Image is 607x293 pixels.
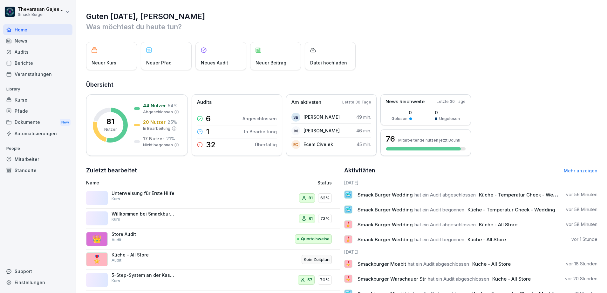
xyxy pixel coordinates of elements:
p: Willkommen bei Smackburger [112,211,175,217]
p: Am aktivsten [291,99,321,106]
p: 🎖️ [345,259,351,268]
span: Küche - Temperatur Check - Wedding [479,192,567,198]
span: Küche - Temperatur Check - Wedding [467,207,555,213]
div: SB [291,113,300,122]
p: 32 [206,141,216,149]
p: vor 56 Minuten [566,191,597,198]
p: vor 18 Stunden [566,261,597,267]
p: Kurs [112,216,120,222]
p: Neues Audit [201,59,228,66]
span: Küche - All Store [467,236,506,243]
a: Willkommen bei SmackburgerKurs8173% [86,209,340,229]
p: In Bearbeitung [143,126,170,131]
p: Mitarbeitende nutzen jetzt Bounti [398,138,460,143]
h6: [DATE] [344,249,598,255]
p: 👑 [92,233,102,245]
a: Automatisierungen [3,128,72,139]
p: 81 [309,195,313,201]
p: 5-Step-System an der Kasse [112,272,175,278]
p: Audit [112,257,121,263]
p: 45 min. [357,141,371,148]
p: 81 [309,216,313,222]
p: 21 % [166,135,175,142]
p: 🎖️ [345,274,351,283]
span: hat ein Audit abgeschlossen [414,222,476,228]
a: Einstellungen [3,277,72,288]
h1: Guten [DATE], [PERSON_NAME] [86,11,597,22]
a: Mitarbeiter [3,154,72,165]
p: 🎖️ [345,220,351,229]
p: Letzte 30 Tage [342,99,371,105]
p: [PERSON_NAME] [303,114,340,120]
p: Thevarasan Gajeendran [18,7,64,12]
span: hat ein Audit abgeschlossen [408,261,469,267]
span: hat ein Audit begonnen [414,236,464,243]
p: Nutzer [104,127,117,132]
p: Kein Zeitplan [304,256,330,263]
span: Smackburger Warschauer Str [358,276,426,282]
p: Abgeschlossen [143,109,173,115]
p: Audits [197,99,212,106]
h2: Zuletzt bearbeitet [86,166,340,175]
p: Neuer Kurs [92,59,116,66]
span: Smack Burger Wedding [358,236,413,243]
p: Gelesen [392,116,407,122]
p: Abgeschlossen [242,115,277,122]
p: Library [3,84,72,94]
p: In Bearbeitung [244,128,277,135]
p: Ungelesen [439,116,460,122]
p: Kurs [112,196,120,202]
p: Neuer Beitrag [256,59,286,66]
p: Küche - All Store [112,252,175,258]
a: 5-Step-System an der KasseKurs5770% [86,270,340,290]
p: 57 [307,277,312,283]
p: Ecem Civelek [303,141,333,148]
div: New [60,119,71,126]
p: 1 [206,128,209,136]
span: Smack Burger Wedding [358,192,413,198]
p: Was möchtest du heute tun? [86,22,597,32]
span: hat ein Audit begonnen [414,207,464,213]
div: M [291,126,300,135]
div: Veranstaltungen [3,69,72,80]
p: Datei hochladen [310,59,347,66]
p: 🥶 [345,190,351,199]
a: Berichte [3,57,72,69]
p: 70% [320,277,330,283]
p: 🎖️ [345,235,351,244]
a: 👑Store AuditAuditQuartalsweise [86,229,340,250]
p: Kurs [112,278,120,284]
p: vor 1 Stunde [571,236,597,243]
p: 0 [435,109,460,116]
a: Mehr anzeigen [564,168,597,173]
p: Überfällig [255,141,277,148]
p: Letzte 30 Tage [437,99,466,104]
span: Smack Burger Wedding [358,222,413,228]
p: 81 [106,118,114,125]
a: Audits [3,46,72,57]
p: vor 58 Minuten [566,206,597,213]
p: 73% [320,216,330,222]
p: vor 58 Minuten [566,221,597,228]
p: 25 % [167,119,177,125]
h2: Aktivitäten [344,166,375,175]
p: 🥶 [345,205,351,214]
span: Küche - All Store [472,261,511,267]
a: Standorte [3,165,72,176]
span: Smackburger Moabit [358,261,406,267]
p: 44 Nutzer [143,102,166,109]
span: Smack Burger Wedding [358,207,413,213]
p: 54 % [168,102,178,109]
div: Kurse [3,94,72,105]
div: Home [3,24,72,35]
p: Nicht begonnen [143,142,173,148]
p: Store Audit [112,231,175,237]
p: Name [86,179,245,186]
a: News [3,35,72,46]
p: 6 [206,115,211,123]
a: Unterweisung für Erste HilfeKurs8162% [86,188,340,209]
